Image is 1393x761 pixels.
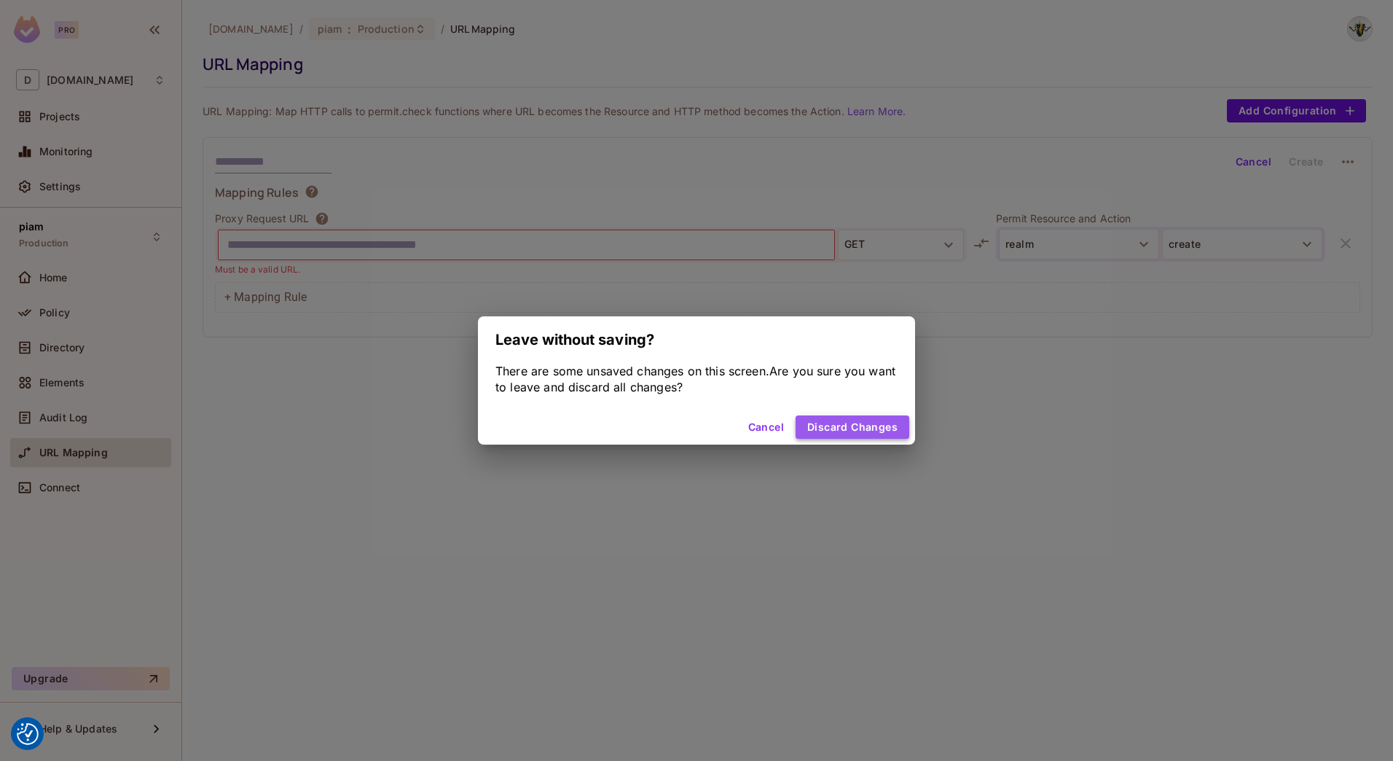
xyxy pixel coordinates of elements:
[742,415,790,439] button: Cancel
[796,415,909,439] button: Discard Changes
[478,316,915,363] h2: Leave without saving?
[17,723,39,745] button: Consent Preferences
[495,364,895,394] span: There are some unsaved changes on this screen.Are you sure you want to leave and discard all chan...
[17,723,39,745] img: Revisit consent button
